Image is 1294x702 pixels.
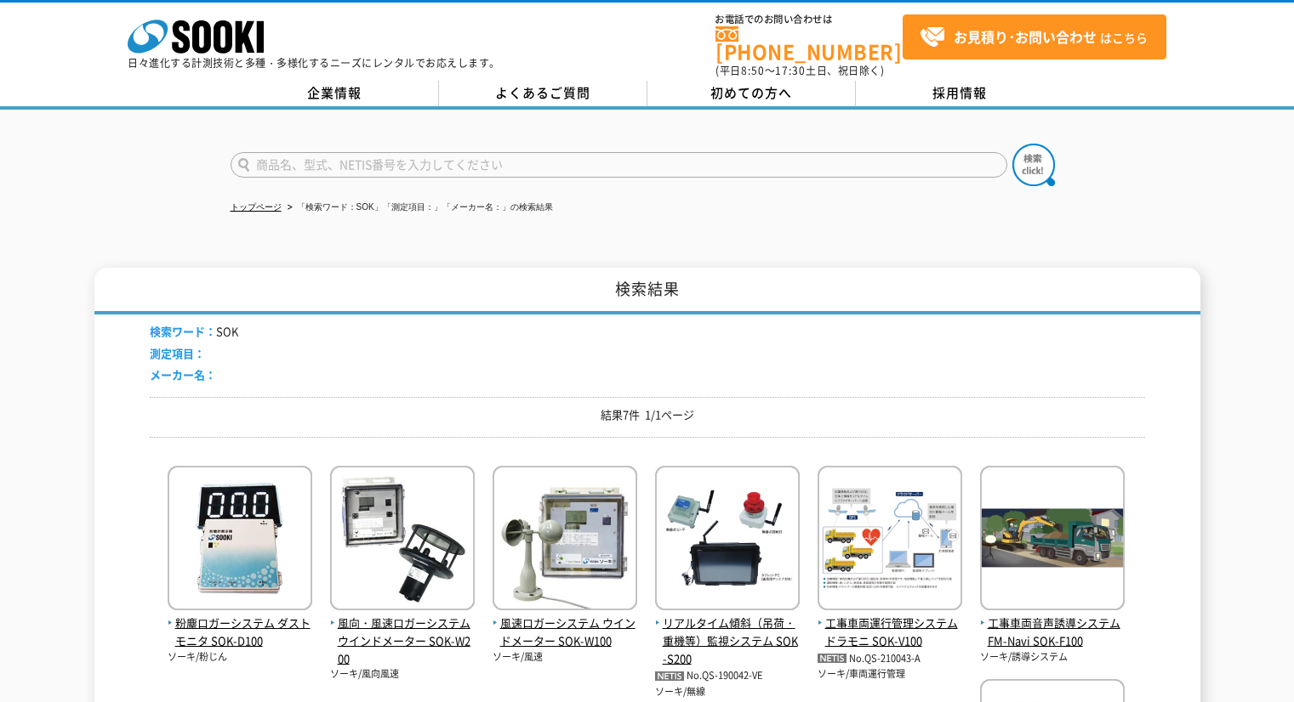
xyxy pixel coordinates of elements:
a: 工事車両運行管理システム ドラモニ SOK-V100 [818,597,962,649]
span: (平日 ～ 土日、祝日除く) [715,63,884,78]
img: btn_search.png [1012,144,1055,186]
p: No.QS-190042-VE [655,667,800,685]
a: よくあるご質問 [439,81,647,106]
span: 17:30 [775,63,806,78]
span: 初めての方へ [710,83,792,102]
li: SOK [150,323,238,341]
p: ソーキ/風向風速 [330,667,475,682]
a: 企業情報 [231,81,439,106]
input: 商品名、型式、NETIS番号を入力してください [231,152,1007,178]
span: 風向・風速ロガーシステム ウインドメーター SOK-W200 [330,614,475,667]
a: 風向・風速ロガーシステム ウインドメーター SOK-W200 [330,597,475,667]
a: 工事車両音声誘導システム FM-Navi SOK-F100 [980,597,1125,649]
p: ソーキ/風速 [493,650,637,665]
span: リアルタイム傾斜（吊荷・重機等）監視システム SOK-S200 [655,614,800,667]
span: 工事車両音声誘導システム FM-Navi SOK-F100 [980,614,1125,650]
p: ソーキ/粉じん [168,650,312,665]
img: SOK-W100 [493,466,637,614]
a: 風速ロガーシステム ウインドメーター SOK-W100 [493,597,637,649]
a: [PHONE_NUMBER] [715,26,903,61]
p: No.QS-210043-A [818,650,962,668]
img: FM-Navi SOK-F100 [980,466,1125,614]
span: メーカー名： [150,366,216,382]
span: 8:50 [741,63,765,78]
strong: お見積り･お問い合わせ [954,26,1097,47]
span: はこちら [920,25,1148,50]
span: 工事車両運行管理システム ドラモニ SOK-V100 [818,614,962,650]
a: 初めての方へ [647,81,856,106]
span: 測定項目： [150,345,205,361]
span: 風速ロガーシステム ウインドメーター SOK-W100 [493,614,637,650]
p: ソーキ/無線 [655,685,800,699]
span: お電話でのお問い合わせは [715,14,903,25]
img: ドラモニ SOK-V100 [818,466,962,614]
a: 採用情報 [856,81,1064,106]
span: 粉塵ロガーシステム ダストモニタ SOK-D100 [168,614,312,650]
a: リアルタイム傾斜（吊荷・重機等）監視システム SOK-S200 [655,597,800,667]
li: 「検索ワード：SOK」「測定項目：」「メーカー名：」の検索結果 [284,199,553,217]
img: SOK-D100 [168,466,312,614]
a: お見積り･お問い合わせはこちら [903,14,1166,59]
p: 日々進化する計測技術と多種・多様化するニーズにレンタルでお応えします。 [128,58,500,68]
span: 検索ワード： [150,323,216,339]
p: ソーキ/誘導システム [980,650,1125,665]
img: SOK-S200 [655,466,800,614]
a: トップページ [231,202,282,212]
p: ソーキ/車両運行管理 [818,667,962,682]
p: 結果7件 1/1ページ [150,406,1145,424]
h1: 検索結果 [94,268,1200,314]
a: 粉塵ロガーシステム ダストモニタ SOK-D100 [168,597,312,649]
img: SOK-W200 [330,466,475,614]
